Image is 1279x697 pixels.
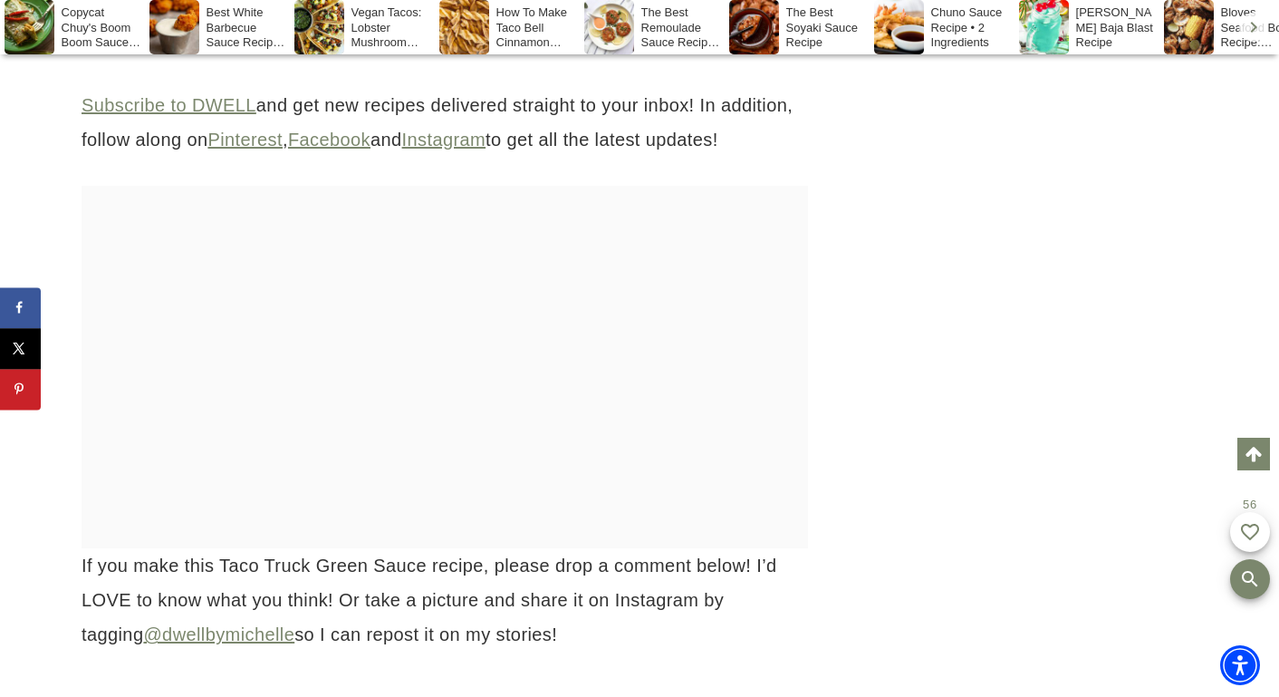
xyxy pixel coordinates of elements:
a: @dwellbymichelle [143,624,294,644]
p: and get new recipes delivered straight to your inbox! In addition, follow along on , and to get a... [82,88,808,157]
a: Scroll to top [1237,438,1270,470]
p: If you make this Taco Truck Green Sauce recipe, please drop a comment below! I’d LOVE to know wha... [82,548,808,652]
a: Subscribe to DWELL [82,95,256,115]
a: Pinterest [207,130,283,150]
div: Accessibility Menu [1220,645,1260,685]
a: Instagram [402,130,486,150]
a: Facebook [288,130,370,150]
